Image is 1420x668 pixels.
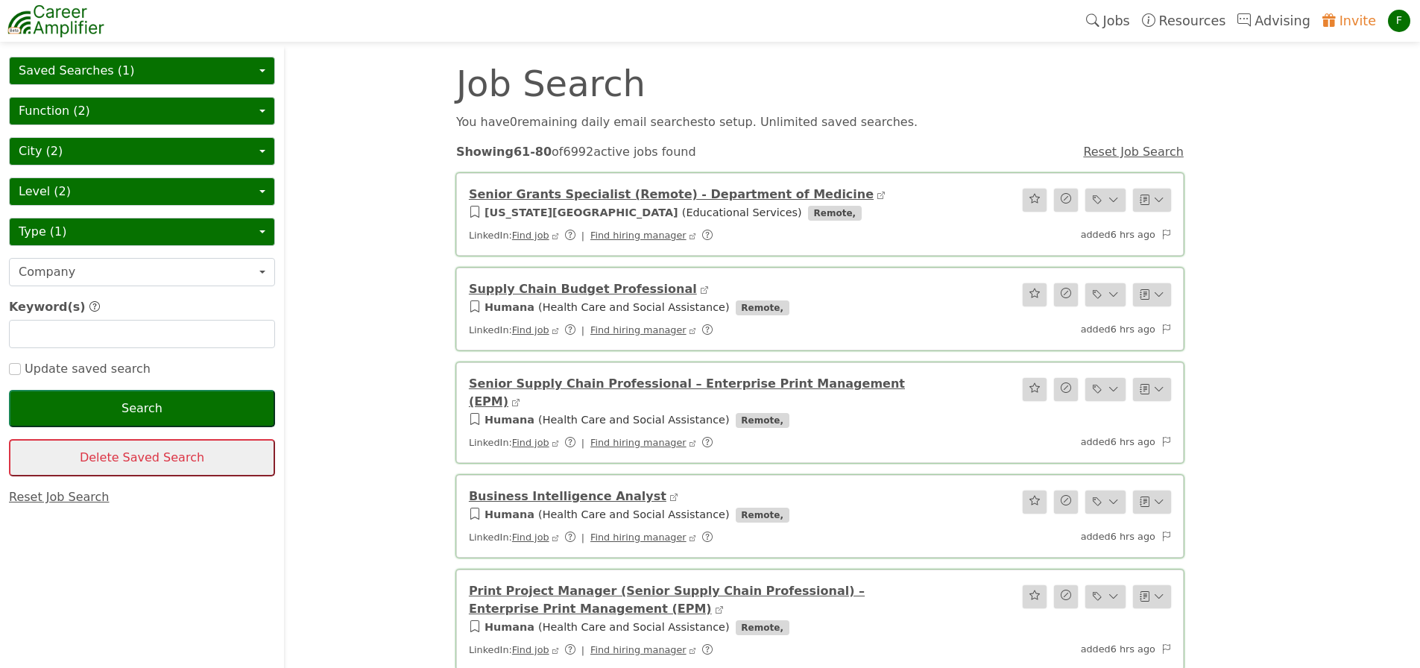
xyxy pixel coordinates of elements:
[447,66,1006,101] div: Job Search
[682,207,802,218] span: ( Educational Services )
[512,644,549,655] a: Find job
[21,362,151,376] span: Update saved search
[469,230,722,241] span: LinkedIn:
[940,642,1180,658] div: added 6 hrs ago
[469,532,722,543] span: LinkedIn:
[1083,145,1184,159] a: Reset Job Search
[469,282,697,296] a: Supply Chain Budget Professional
[9,490,110,504] a: Reset Job Search
[469,437,722,448] span: LinkedIn:
[1388,10,1410,32] div: F
[581,437,584,448] span: |
[9,57,275,85] button: Saved Searches (1)
[581,230,584,241] span: |
[1136,4,1232,38] a: Resources
[469,584,865,616] a: Print Project Manager (Senior Supply Chain Professional) – Enterprise Print Management (EPM)
[9,300,86,314] span: Keyword(s)
[9,177,275,206] button: Level (2)
[1080,4,1136,38] a: Jobs
[581,324,584,335] span: |
[469,644,722,655] span: LinkedIn:
[581,532,584,543] span: |
[512,324,549,335] a: Find job
[538,621,730,633] span: ( Health Care and Social Assistance )
[590,644,687,655] a: Find hiring manager
[9,137,275,166] button: City (2)
[538,301,730,313] span: ( Health Care and Social Assistance )
[469,489,666,503] a: Business Intelligence Analyst
[736,620,789,635] span: Remote ,
[736,300,789,315] span: Remote ,
[581,644,584,655] span: |
[469,376,905,409] a: Senior Supply Chain Professional – Enterprise Print Management (EPM)
[469,324,722,335] span: LinkedIn:
[512,230,549,241] a: Find job
[1231,4,1316,38] a: Advising
[590,324,687,335] a: Find hiring manager
[940,529,1180,545] div: added 6 hrs ago
[538,414,730,426] span: ( Health Care and Social Assistance )
[512,532,549,543] a: Find job
[9,390,275,427] button: Search
[590,230,687,241] a: Find hiring manager
[736,508,789,523] span: Remote ,
[485,414,534,426] a: Humana
[512,437,549,448] a: Find job
[590,532,687,543] a: Find hiring manager
[940,227,1180,243] div: added 6 hrs ago
[736,413,789,428] span: Remote ,
[590,437,687,448] a: Find hiring manager
[485,207,678,218] a: [US_STATE][GEOGRAPHIC_DATA]
[9,97,275,125] button: Function (2)
[447,143,1006,161] div: of 6992 active jobs found
[456,145,552,159] strong: Showing 61 - 80
[485,508,534,520] a: Humana
[9,218,275,246] button: Type (1)
[485,301,534,313] a: Humana
[940,435,1180,450] div: added 6 hrs ago
[1316,4,1382,38] a: Invite
[469,187,874,201] a: Senior Grants Specialist (Remote) - Department of Medicine
[9,258,275,286] button: Company
[940,322,1180,338] div: added 6 hrs ago
[7,2,104,40] img: career-amplifier-logo.png
[538,508,730,520] span: ( Health Care and Social Assistance )
[9,439,275,476] button: Delete Saved Search
[808,206,862,221] span: Remote ,
[447,113,1193,131] div: You have 0 remaining daily email search es to setup. Unlimited saved searches.
[485,621,534,633] a: Humana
